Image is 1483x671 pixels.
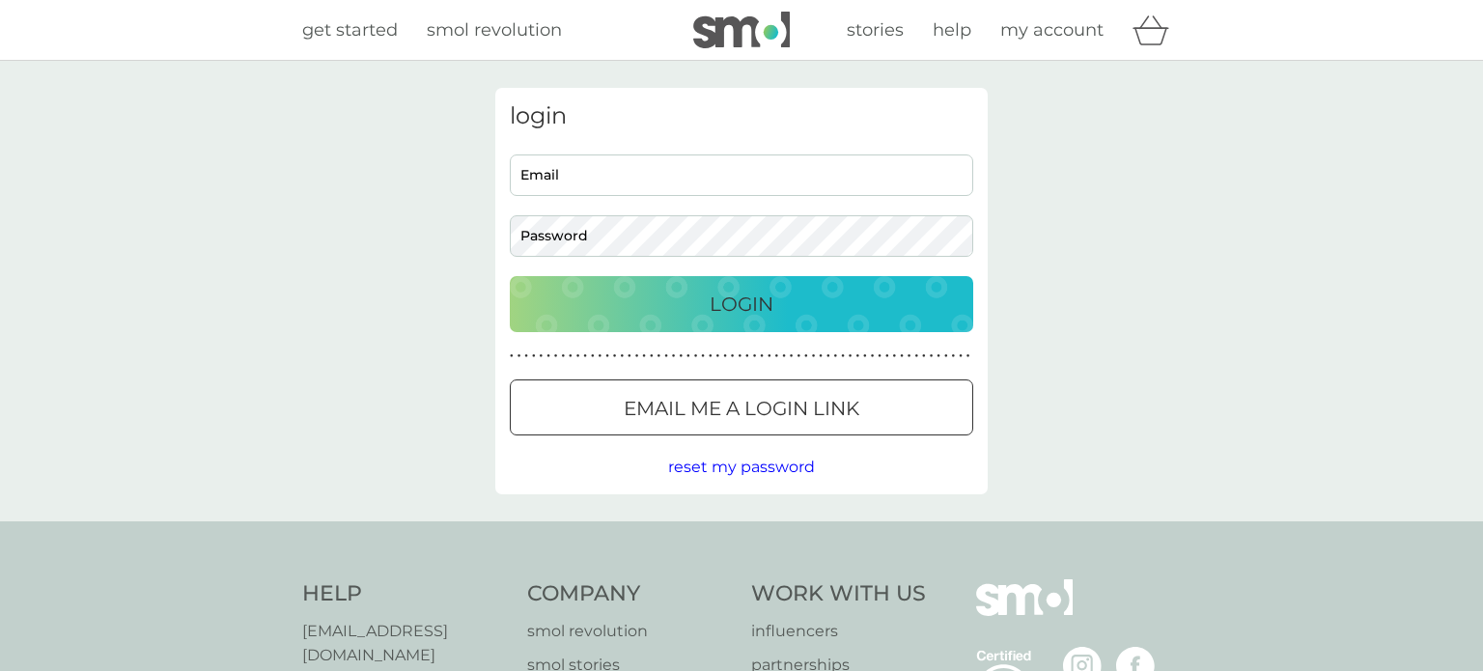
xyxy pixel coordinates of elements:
p: ● [914,351,918,361]
p: ● [532,351,536,361]
p: ● [878,351,881,361]
p: ● [679,351,683,361]
p: ● [686,351,690,361]
p: ● [930,351,934,361]
p: ● [753,351,757,361]
img: smol [976,579,1073,645]
p: ● [790,351,794,361]
p: ● [797,351,800,361]
p: ● [819,351,823,361]
p: ● [591,351,595,361]
p: ● [855,351,859,361]
a: smol revolution [427,16,562,44]
p: ● [583,351,587,361]
a: stories [847,16,904,44]
a: get started [302,16,398,44]
p: ● [745,351,749,361]
p: ● [518,351,521,361]
p: ● [952,351,956,361]
p: ● [620,351,624,361]
p: Login [710,289,773,320]
span: help [933,19,971,41]
p: ● [569,351,573,361]
p: ● [871,351,875,361]
p: ● [863,351,867,361]
p: ● [885,351,889,361]
p: ● [849,351,853,361]
p: ● [635,351,639,361]
p: ● [672,351,676,361]
p: ● [701,351,705,361]
p: ● [605,351,609,361]
p: ● [937,351,940,361]
p: ● [709,351,713,361]
p: ● [775,351,779,361]
p: ● [782,351,786,361]
button: Login [510,276,973,332]
p: ● [510,351,514,361]
p: ● [834,351,838,361]
p: ● [716,351,720,361]
p: ● [966,351,970,361]
h4: Work With Us [751,579,926,609]
p: ● [723,351,727,361]
p: ● [642,351,646,361]
p: ● [613,351,617,361]
a: smol revolution [527,619,733,644]
a: my account [1000,16,1104,44]
h4: Help [302,579,508,609]
p: ● [694,351,698,361]
p: Email me a login link [624,393,859,424]
span: my account [1000,19,1104,41]
p: ● [804,351,808,361]
button: reset my password [668,455,815,480]
span: reset my password [668,458,815,476]
span: stories [847,19,904,41]
p: ● [658,351,661,361]
div: basket [1133,11,1181,49]
a: [EMAIL_ADDRESS][DOMAIN_NAME] [302,619,508,668]
p: ● [959,351,963,361]
span: smol revolution [427,19,562,41]
a: influencers [751,619,926,644]
p: ● [554,351,558,361]
span: get started [302,19,398,41]
p: ● [768,351,771,361]
img: smol [693,12,790,48]
p: ● [576,351,580,361]
p: ● [826,351,830,361]
p: ● [731,351,735,361]
p: ● [760,351,764,361]
p: ● [540,351,544,361]
p: ● [546,351,550,361]
p: ● [628,351,631,361]
button: Email me a login link [510,379,973,435]
a: help [933,16,971,44]
p: ● [738,351,741,361]
h4: Company [527,579,733,609]
p: ● [664,351,668,361]
p: ● [908,351,911,361]
p: ● [561,351,565,361]
p: ● [812,351,816,361]
p: ● [893,351,897,361]
p: ● [944,351,948,361]
p: ● [841,351,845,361]
p: ● [650,351,654,361]
p: ● [922,351,926,361]
p: ● [900,351,904,361]
h3: login [510,102,973,130]
p: ● [599,351,602,361]
p: ● [524,351,528,361]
